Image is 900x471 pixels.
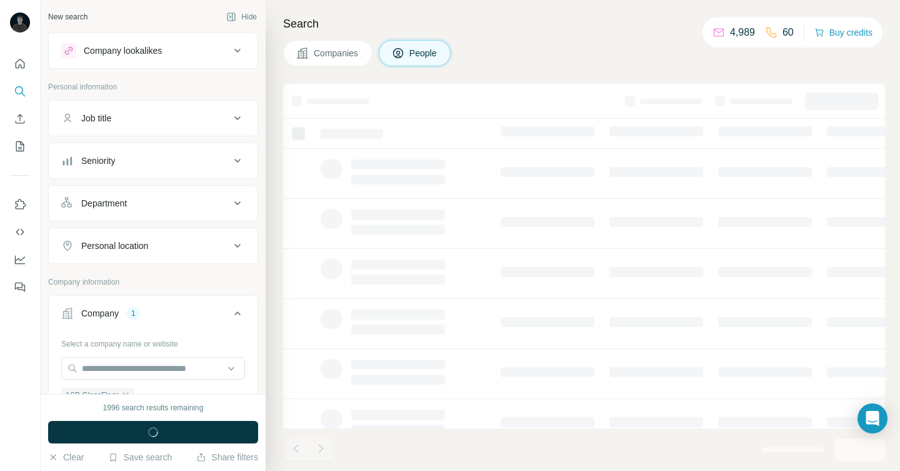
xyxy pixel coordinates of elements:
button: Enrich CSV [10,108,30,130]
p: 60 [782,25,794,40]
div: 1 [126,308,141,319]
div: Company lookalikes [84,44,162,57]
p: Personal information [48,81,258,93]
div: Select a company name or website [61,333,245,350]
button: Dashboard [10,248,30,271]
span: ASB GlassFloor [65,390,118,401]
div: Job title [81,112,111,124]
div: Personal location [81,240,148,252]
span: Companies [314,47,359,59]
p: 4,989 [730,25,755,40]
div: New search [48,11,87,23]
button: Department [49,188,257,218]
button: Feedback [10,276,30,298]
div: Company [81,307,119,320]
button: Personal location [49,231,257,261]
button: Use Surfe on LinkedIn [10,193,30,216]
button: My lists [10,135,30,158]
button: Seniority [49,146,257,176]
button: Use Surfe API [10,221,30,243]
button: Company1 [49,298,257,333]
button: Share filters [196,451,258,463]
button: Buy credits [814,24,872,41]
div: Department [81,197,127,210]
button: Save search [108,451,172,463]
div: Open Intercom Messenger [857,403,887,433]
button: Company lookalikes [49,36,257,66]
p: Company information [48,276,258,288]
img: Avatar [10,13,30,33]
h4: Search [283,15,885,33]
button: Job title [49,103,257,133]
button: Clear [48,451,84,463]
div: Seniority [81,154,115,167]
button: Hide [217,8,266,26]
span: People [409,47,438,59]
button: Quick start [10,53,30,75]
button: Search [10,80,30,103]
div: 1996 search results remaining [103,402,204,413]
